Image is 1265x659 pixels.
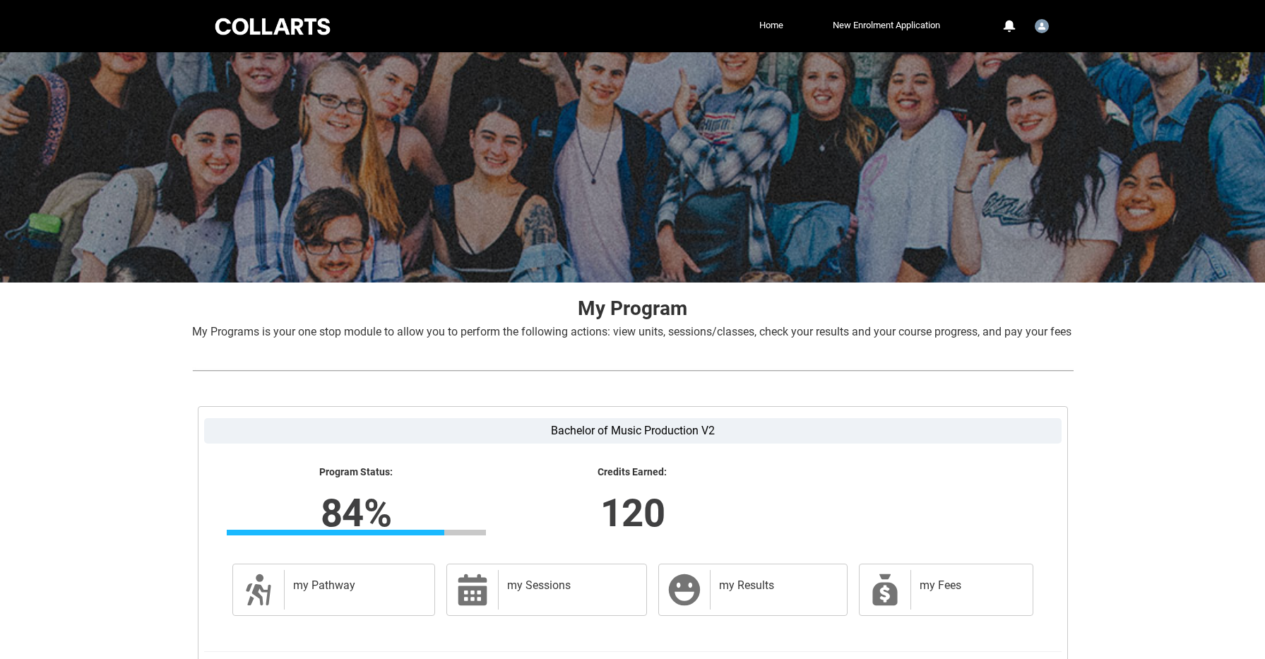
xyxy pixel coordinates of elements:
h2: my Pathway [293,578,421,593]
div: Progress Bar [227,530,486,535]
img: Student.smcgranaghan [1035,19,1049,33]
h2: my Sessions [507,578,632,593]
a: my Results [658,564,847,616]
button: User Profile Student.smcgranaghan [1031,13,1052,36]
a: my Pathway [232,564,436,616]
lightning-formatted-number: 120 [412,484,853,542]
lightning-formatted-text: Credits Earned: [503,466,762,479]
span: Description of icon when needed [242,573,275,607]
img: REDU_GREY_LINE [192,363,1074,378]
a: my Fees [859,564,1033,616]
a: New Enrolment Application [829,15,944,36]
h2: my Fees [920,578,1018,593]
lightning-formatted-number: 84% [136,484,576,542]
h2: my Results [719,578,832,593]
span: My Programs is your one stop module to allow you to perform the following actions: view units, se... [192,325,1071,338]
strong: My Program [578,297,687,320]
a: my Sessions [446,564,647,616]
a: Home [756,15,787,36]
lightning-formatted-text: Program Status: [227,466,486,479]
span: My Payments [868,573,902,607]
label: Bachelor of Music Production V2 [204,418,1062,444]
